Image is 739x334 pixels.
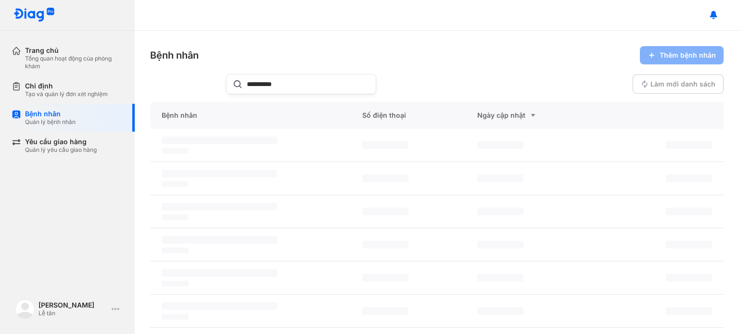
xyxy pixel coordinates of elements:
span: ‌ [162,203,277,210]
span: ‌ [162,302,277,310]
div: Tổng quan hoạt động của phòng khám [25,55,123,70]
div: Ngày cập nhật [477,110,569,121]
div: Quản lý bệnh nhân [25,118,76,126]
span: ‌ [362,274,408,282]
img: logo [15,299,35,319]
span: ‌ [362,141,408,149]
div: Trang chủ [25,46,123,55]
span: Thêm bệnh nhân [660,51,716,60]
span: ‌ [162,170,277,177]
span: ‌ [477,274,523,282]
span: ‌ [666,274,712,282]
span: ‌ [362,208,408,215]
div: Quản lý yêu cầu giao hàng [25,146,97,154]
span: ‌ [162,214,189,220]
span: ‌ [362,307,408,315]
div: Chỉ định [25,82,108,90]
span: ‌ [666,208,712,215]
span: ‌ [162,148,189,154]
span: ‌ [477,307,523,315]
span: Làm mới danh sách [650,80,715,88]
div: Bệnh nhân [25,110,76,118]
span: ‌ [162,269,277,277]
button: Làm mới danh sách [633,74,724,94]
span: ‌ [666,307,712,315]
span: ‌ [162,314,189,320]
span: ‌ [362,241,408,248]
button: Thêm bệnh nhân [640,46,724,64]
div: Tạo và quản lý đơn xét nghiệm [25,90,108,98]
span: ‌ [162,281,189,286]
span: ‌ [477,174,523,182]
div: Yêu cầu giao hàng [25,137,97,146]
div: Bệnh nhân [150,49,199,62]
div: Lễ tân [38,309,108,317]
span: ‌ [162,181,189,187]
span: ‌ [666,241,712,248]
div: [PERSON_NAME] [38,301,108,309]
span: ‌ [162,136,277,144]
span: ‌ [477,241,523,248]
img: logo [13,8,55,23]
span: ‌ [666,141,712,149]
span: ‌ [477,141,523,149]
div: Bệnh nhân [150,102,351,129]
span: ‌ [362,174,408,182]
div: Số điện thoại [351,102,465,129]
span: ‌ [162,236,277,244]
span: ‌ [477,208,523,215]
span: ‌ [162,247,189,253]
span: ‌ [666,174,712,182]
